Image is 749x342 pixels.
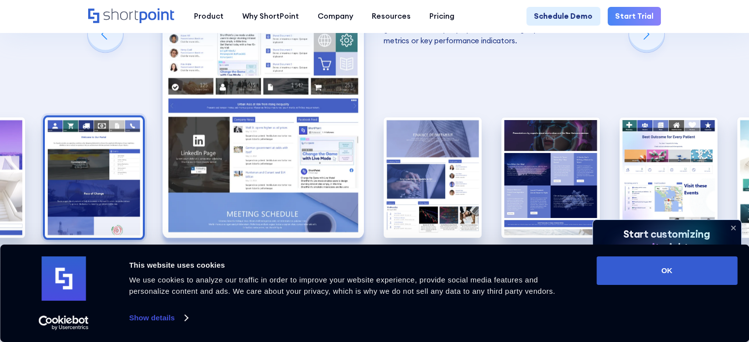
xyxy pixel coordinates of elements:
span: We use cookies to analyze our traffic in order to improve your website experience, provide social... [129,276,555,295]
div: 2 / 10 [45,117,143,238]
div: Previous slide [88,17,123,52]
div: Company [318,11,353,22]
a: Show details [129,311,187,325]
a: Usercentrics Cookiebot - opens in a new window [21,315,107,330]
a: Pricing [420,7,464,26]
div: Widget de chat [572,228,749,342]
img: Best SharePoint Intranet [45,117,143,238]
div: 6 / 10 [619,117,717,238]
div: Why ShortPoint [242,11,299,22]
div: 4 / 10 [384,117,482,238]
a: Why ShortPoint [233,7,308,26]
div: This website uses cookies [129,259,574,271]
a: Product [185,7,233,26]
a: Company [308,7,362,26]
a: Start Trial [608,7,661,26]
a: Schedule Demo [526,7,600,26]
div: Pricing [429,11,455,22]
a: Home [88,8,175,25]
iframe: Chat Widget [572,228,749,342]
img: Best SharePoint Intranet Example Department [384,117,482,238]
div: 5 / 10 [501,117,599,238]
img: logo [41,256,86,301]
img: Best SharePoint Intranet Example Technology [501,117,599,238]
div: Product [194,11,224,22]
img: Best Intranet Example Healthcare [619,117,717,238]
a: Resources [362,7,420,26]
div: Next slide [629,17,664,52]
div: Resources [372,11,411,22]
button: OK [596,256,737,285]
